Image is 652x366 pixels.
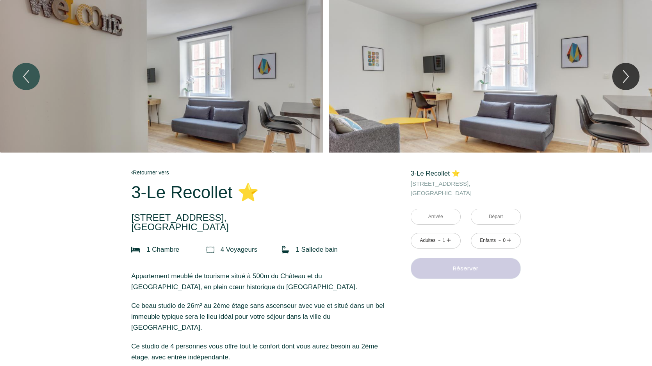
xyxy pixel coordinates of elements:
p: Ce beau studio de 26m² au 2ème étage sans ascenseur avec vue et situé dans un bel immeuble typiqu... [131,300,387,333]
button: Previous [12,63,40,90]
div: 1 [442,237,446,244]
img: guests [207,246,214,254]
div: 0 [502,237,506,244]
a: Retourner vers [131,168,387,177]
a: + [447,235,451,247]
p: Ce studio de 4 personnes vous offre tout le confort dont vous aurez besoin au 2ème étage, avec en... [131,341,387,363]
div: Enfants [480,237,496,244]
p: 3-Le Recollet ⭐️ [411,168,521,179]
a: + [507,235,511,247]
button: Next [612,63,640,90]
input: Arrivée [411,209,460,224]
span: [STREET_ADDRESS], [411,179,521,188]
p: [GEOGRAPHIC_DATA] [411,179,521,198]
span: [STREET_ADDRESS], [131,213,387,222]
p: 4 Voyageur [221,244,258,255]
p: Appartement meublé de tourisme situé à 500m du Château et du [GEOGRAPHIC_DATA], en plein cœur his... [131,271,387,293]
iframe: Chat [619,331,646,360]
a: - [498,235,501,247]
input: Départ [471,209,520,224]
p: 1 Salle de bain [296,244,338,255]
a: - [438,235,441,247]
p: 1 Chambre [146,244,179,255]
div: Adultes [420,237,435,244]
p: [GEOGRAPHIC_DATA] [131,213,387,232]
span: s [254,246,258,253]
button: Réserver [411,258,521,279]
p: Réserver [413,264,518,273]
p: 3-Le Recollet ⭐️ [131,183,387,202]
